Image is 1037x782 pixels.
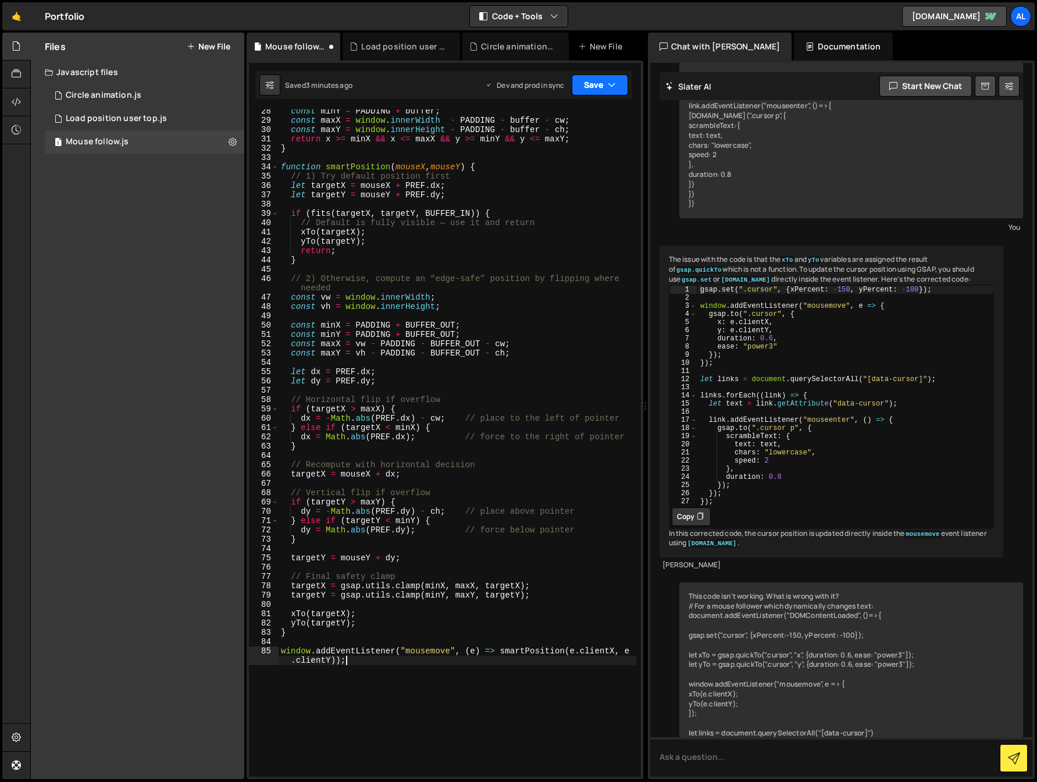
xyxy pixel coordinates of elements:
[670,335,697,343] div: 7
[249,525,279,535] div: 72
[249,349,279,358] div: 53
[670,489,697,497] div: 26
[249,572,279,581] div: 77
[249,116,279,125] div: 29
[670,424,697,432] div: 18
[648,33,792,61] div: Chat with [PERSON_NAME]
[45,107,244,130] div: 16520/44834.js
[249,395,279,404] div: 58
[249,293,279,302] div: 47
[249,274,279,293] div: 46
[670,408,697,416] div: 16
[481,41,554,52] div: Circle animation.js
[670,449,697,457] div: 21
[485,80,564,90] div: Dev and prod in sync
[720,276,771,284] code: [DOMAIN_NAME]
[249,609,279,619] div: 81
[66,90,141,101] div: Circle animation.js
[45,40,66,53] h2: Files
[670,375,697,383] div: 12
[66,137,129,147] div: Mouse follow.js
[670,351,697,359] div: 9
[249,488,279,497] div: 68
[670,392,697,400] div: 14
[670,497,697,506] div: 27
[265,41,326,52] div: Mouse follow.js
[249,358,279,367] div: 54
[670,383,697,392] div: 13
[879,76,972,97] button: Start new chat
[670,367,697,375] div: 11
[781,256,794,264] code: xTo
[249,246,279,255] div: 43
[572,74,628,95] button: Save
[2,2,31,30] a: 🤙
[670,440,697,449] div: 20
[807,256,820,264] code: yTo
[249,106,279,116] div: 28
[470,6,568,27] button: Code + Tools
[249,414,279,423] div: 60
[249,302,279,311] div: 48
[249,516,279,525] div: 71
[794,33,892,61] div: Documentation
[249,200,279,209] div: 38
[249,153,279,162] div: 33
[670,457,697,465] div: 22
[361,41,446,52] div: Load position user top.js
[660,246,1004,557] div: The issue with the code is that the and variables are assigned the result of which is not a funct...
[670,310,697,318] div: 4
[670,294,697,302] div: 2
[670,473,697,481] div: 24
[249,507,279,516] div: 70
[680,276,713,284] code: gsap.set
[249,265,279,274] div: 45
[249,228,279,237] div: 41
[670,318,697,326] div: 5
[285,80,352,90] div: Saved
[249,321,279,330] div: 50
[672,507,711,526] button: Copy
[249,237,279,246] div: 42
[45,9,84,23] div: Portfolio
[249,535,279,544] div: 73
[249,404,279,414] div: 59
[249,255,279,265] div: 44
[249,600,279,609] div: 80
[665,81,712,92] h2: Slater AI
[682,221,1021,233] div: You
[249,544,279,553] div: 74
[249,553,279,563] div: 75
[306,80,352,90] div: 3 minutes ago
[670,416,697,424] div: 17
[249,460,279,470] div: 65
[249,311,279,321] div: 49
[249,646,279,665] div: 85
[249,134,279,144] div: 31
[249,423,279,432] div: 61
[670,343,697,351] div: 8
[249,330,279,339] div: 51
[670,465,697,473] div: 23
[249,479,279,488] div: 67
[249,181,279,190] div: 36
[249,218,279,228] div: 40
[249,172,279,181] div: 35
[249,497,279,507] div: 69
[249,190,279,200] div: 37
[187,42,230,51] button: New File
[66,113,167,124] div: Load position user top.js
[249,619,279,628] div: 82
[249,209,279,218] div: 39
[1010,6,1031,27] a: Al
[45,84,244,107] div: 16520/44831.js
[31,61,244,84] div: Javascript files
[249,563,279,572] div: 76
[670,359,697,367] div: 10
[686,539,737,548] code: [DOMAIN_NAME]
[902,6,1007,27] a: [DOMAIN_NAME]
[249,442,279,451] div: 63
[675,266,723,274] code: gsap.quickTo
[249,470,279,479] div: 66
[249,637,279,646] div: 84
